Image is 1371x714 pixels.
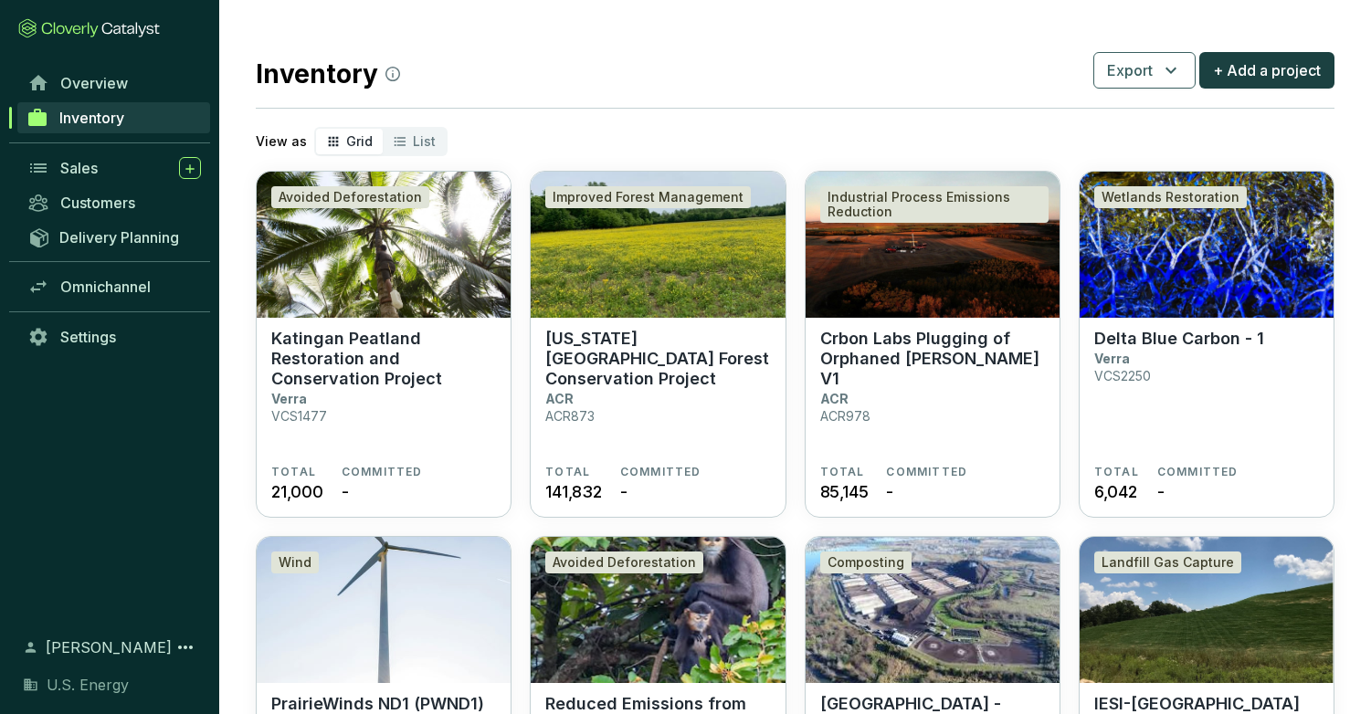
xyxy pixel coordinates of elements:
div: Wetlands Restoration [1094,186,1247,208]
a: Omnichannel [18,271,210,302]
div: Composting [820,551,912,573]
p: Katingan Peatland Restoration and Conservation Project [271,329,496,389]
a: Delivery Planning [18,222,210,252]
span: - [620,479,627,504]
span: TOTAL [1094,465,1139,479]
span: 85,145 [820,479,869,504]
span: COMMITTED [1157,465,1239,479]
a: Inventory [17,102,210,133]
span: Omnichannel [60,278,151,296]
a: Crbon Labs Plugging of Orphaned Wells V1Industrial Process Emissions ReductionCrbon Labs Plugging... [805,171,1060,518]
span: List [413,133,436,149]
span: Inventory [59,109,124,127]
span: Grid [346,133,373,149]
button: + Add a project [1199,52,1334,89]
p: [US_STATE][GEOGRAPHIC_DATA] Forest Conservation Project [545,329,770,389]
p: ACR978 [820,408,870,424]
img: Katingan Peatland Restoration and Conservation Project [257,172,511,318]
span: Customers [60,194,135,212]
h2: Inventory [256,55,400,93]
div: Wind [271,551,319,573]
a: Settings [18,321,210,352]
span: Overview [60,74,128,92]
span: TOTAL [271,465,316,479]
span: - [1157,479,1165,504]
div: segmented control [314,127,448,156]
img: Mississippi River Islands Forest Conservation Project [531,172,785,318]
span: COMMITTED [342,465,423,479]
span: 6,042 [1094,479,1137,504]
img: Reduced Emissions from Deforestation and Degradation in Keo Seima Wildlife Sanctuary [531,537,785,683]
span: - [886,479,893,504]
span: U.S. Energy [47,674,129,696]
p: VCS2250 [1094,368,1151,383]
span: Export [1107,59,1153,81]
span: Delivery Planning [59,228,179,247]
a: Sales [18,152,210,184]
img: Cedar Grove - Maple Valley OWC Composting Project [806,537,1060,683]
a: Delta Blue Carbon - 1Wetlands RestorationDelta Blue Carbon - 1VerraVCS2250TOTAL6,042COMMITTED- [1079,171,1334,518]
span: 141,832 [545,479,602,504]
p: View as [256,132,307,151]
p: Verra [1094,351,1130,366]
a: Overview [18,68,210,99]
div: Landfill Gas Capture [1094,551,1241,573]
a: Katingan Peatland Restoration and Conservation ProjectAvoided DeforestationKatingan Peatland Rest... [256,171,511,518]
p: ACR [820,391,849,406]
p: Verra [271,391,307,406]
span: Sales [60,159,98,177]
p: VCS1477 [271,408,327,424]
a: Mississippi River Islands Forest Conservation ProjectImproved Forest Management[US_STATE][GEOGRAP... [530,171,786,518]
img: IESI-Trinity Timber Ridge Landfill Carbon Project [1080,537,1334,683]
span: COMMITTED [886,465,967,479]
span: TOTAL [820,465,865,479]
span: + Add a project [1213,59,1321,81]
div: Avoided Deforestation [271,186,429,208]
div: Avoided Deforestation [545,551,703,573]
div: Improved Forest Management [545,186,751,208]
button: Export [1093,52,1196,89]
div: Industrial Process Emissions Reduction [820,186,1049,223]
span: TOTAL [545,465,590,479]
img: Delta Blue Carbon - 1 [1080,172,1334,318]
span: Settings [60,328,116,346]
img: PrairieWinds ND1 (PWND1) Emissions Reduction Project [257,537,511,683]
span: 21,000 [271,479,323,504]
span: [PERSON_NAME] [46,636,172,658]
span: COMMITTED [620,465,701,479]
p: Crbon Labs Plugging of Orphaned [PERSON_NAME] V1 [820,329,1045,389]
img: Crbon Labs Plugging of Orphaned Wells V1 [806,172,1060,318]
a: Customers [18,187,210,218]
p: Delta Blue Carbon - 1 [1094,329,1264,349]
p: ACR873 [545,408,595,424]
span: - [342,479,349,504]
p: ACR [545,391,574,406]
